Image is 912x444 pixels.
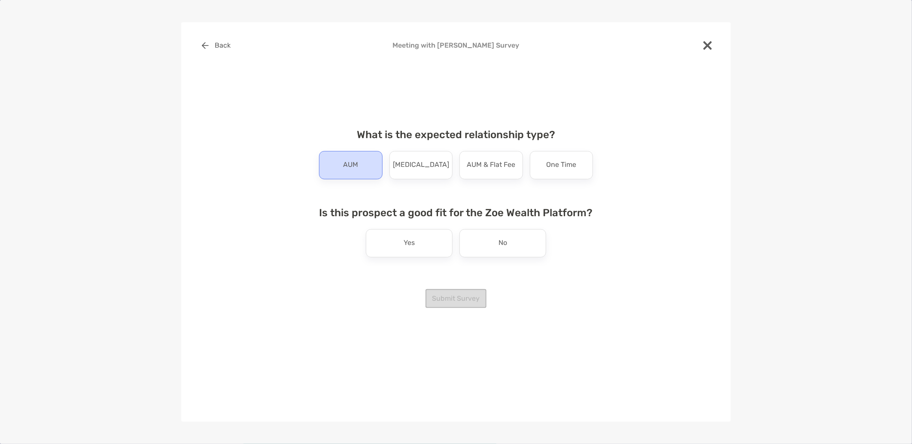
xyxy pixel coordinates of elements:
[404,236,415,250] p: Yes
[312,129,600,141] h4: What is the expected relationship type?
[202,42,209,49] img: button icon
[312,207,600,219] h4: Is this prospect a good fit for the Zoe Wealth Platform?
[195,41,717,49] h4: Meeting with [PERSON_NAME] Survey
[703,41,712,50] img: close modal
[499,236,507,250] p: No
[546,158,576,172] p: One Time
[393,158,449,172] p: [MEDICAL_DATA]
[343,158,358,172] p: AUM
[195,36,237,55] button: Back
[467,158,515,172] p: AUM & Flat Fee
